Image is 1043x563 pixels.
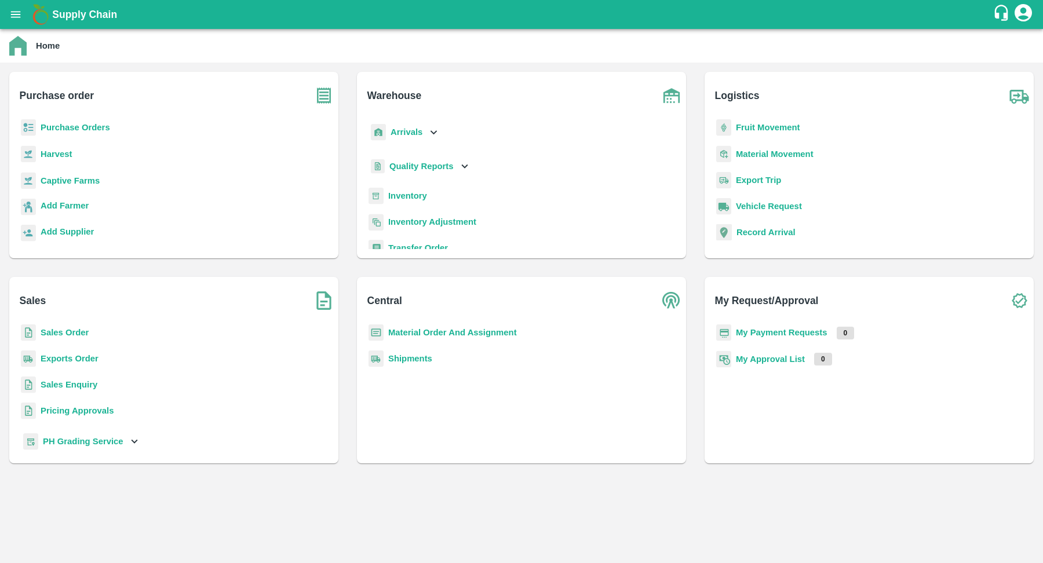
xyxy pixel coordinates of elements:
[41,380,97,389] a: Sales Enquiry
[736,123,800,132] a: Fruit Movement
[369,240,384,257] img: whTransfer
[309,286,338,315] img: soSales
[716,119,731,136] img: fruit
[716,224,732,240] img: recordArrival
[391,127,422,137] b: Arrivals
[21,324,36,341] img: sales
[41,201,89,210] b: Add Farmer
[814,353,832,365] p: 0
[736,149,814,159] a: Material Movement
[1013,2,1034,27] div: account of current user
[736,328,827,337] a: My Payment Requests
[369,324,384,341] img: centralMaterial
[29,3,52,26] img: logo
[23,433,38,450] img: whTracker
[388,328,517,337] a: Material Order And Assignment
[369,350,384,367] img: shipments
[41,328,89,337] a: Sales Order
[21,145,36,163] img: harvest
[388,243,448,253] a: Transfer Order
[21,429,141,455] div: PH Grading Service
[41,227,94,236] b: Add Supplier
[20,87,94,104] b: Purchase order
[716,172,731,189] img: delivery
[43,437,123,446] b: PH Grading Service
[657,81,686,110] img: warehouse
[41,406,114,415] a: Pricing Approvals
[736,202,802,211] a: Vehicle Request
[41,123,110,132] a: Purchase Orders
[369,155,471,178] div: Quality Reports
[20,293,46,309] b: Sales
[52,9,117,20] b: Supply Chain
[736,228,796,237] a: Record Arrival
[736,176,781,185] a: Export Trip
[41,176,100,185] a: Captive Farms
[52,6,993,23] a: Supply Chain
[21,225,36,242] img: supplier
[41,225,94,241] a: Add Supplier
[837,327,855,339] p: 0
[716,198,731,215] img: vehicle
[371,124,386,141] img: whArrival
[388,354,432,363] a: Shipments
[389,162,454,171] b: Quality Reports
[21,403,36,419] img: sales
[21,199,36,215] img: farmer
[1005,286,1034,315] img: check
[21,350,36,367] img: shipments
[369,214,384,231] img: inventory
[736,354,805,364] a: My Approval List
[715,87,760,104] b: Logistics
[716,324,731,341] img: payment
[9,36,27,56] img: home
[715,293,819,309] b: My Request/Approval
[36,41,60,50] b: Home
[371,159,385,174] img: qualityReport
[716,350,731,368] img: approval
[367,293,402,309] b: Central
[388,217,476,226] a: Inventory Adjustment
[367,87,422,104] b: Warehouse
[41,199,89,215] a: Add Farmer
[369,188,384,204] img: whInventory
[657,286,686,315] img: central
[309,81,338,110] img: purchase
[1005,81,1034,110] img: truck
[21,172,36,189] img: harvest
[388,191,427,200] a: Inventory
[2,1,29,28] button: open drawer
[716,145,731,163] img: material
[41,149,72,159] a: Harvest
[21,119,36,136] img: reciept
[21,376,36,393] img: sales
[369,119,440,145] div: Arrivals
[993,4,1013,25] div: customer-support
[41,354,99,363] a: Exports Order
